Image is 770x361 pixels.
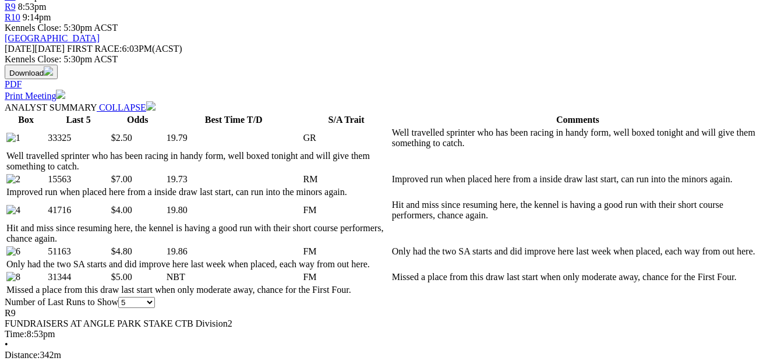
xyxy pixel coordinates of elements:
[391,199,764,221] td: Hit and miss since resuming here, the kennel is having a good run with their short course perform...
[5,329,765,339] div: 8:53pm
[166,271,302,283] td: NBT
[6,133,20,143] img: 1
[111,272,132,282] span: $5.00
[47,246,110,257] td: 51163
[302,114,390,126] th: S/A Trait
[6,272,20,282] img: 8
[391,127,764,149] td: Well travelled sprinter who has been racing in handy form, well boxed tonight and will give them ...
[97,102,156,112] a: COLLAPSE
[47,174,110,185] td: 15563
[5,308,16,318] span: R9
[391,114,764,126] th: Comments
[166,114,302,126] th: Best Time T/D
[23,12,51,22] span: 9:14pm
[67,44,122,54] span: FIRST RACE:
[5,54,765,65] div: Kennels Close: 5:30pm ACST
[391,246,764,257] td: Only had the two SA starts and did improve here last week when placed, each way from out here.
[47,271,110,283] td: 31344
[56,90,65,99] img: printer.svg
[166,127,302,149] td: 19.79
[111,114,165,126] th: Odds
[302,174,390,185] td: RM
[5,2,16,12] a: R9
[5,23,118,33] span: Kennels Close: 5:30pm ACST
[6,205,20,215] img: 4
[302,199,390,221] td: FM
[302,127,390,149] td: GR
[6,114,46,126] th: Box
[5,329,27,339] span: Time:
[47,127,110,149] td: 33325
[166,246,302,257] td: 19.86
[6,222,390,245] td: Hit and miss since resuming here, the kennel is having a good run with their short course perform...
[111,205,132,215] span: $4.00
[111,174,132,184] span: $7.00
[5,350,765,360] div: 342m
[6,284,390,296] td: Missed a place from this draw last start when only moderate away, chance for the First Four.
[47,114,110,126] th: Last 5
[5,318,765,329] div: FUNDRAISERS AT ANGLE PARK STAKE CTB Division2
[5,44,35,54] span: [DATE]
[6,174,20,185] img: 2
[6,186,390,198] td: Improved run when placed here from a inside draw last start, can run into the minors again.
[47,199,110,221] td: 41716
[6,259,390,270] td: Only had the two SA starts and did improve here last week when placed, each way from out here.
[5,12,20,22] a: R10
[166,199,302,221] td: 19.80
[5,65,58,79] button: Download
[166,174,302,185] td: 19.73
[111,133,132,143] span: $2.50
[111,246,132,256] span: $4.80
[5,101,765,113] div: ANALYST SUMMARY
[5,91,65,101] a: Print Meeting
[5,79,765,90] div: Download
[6,150,390,172] td: Well travelled sprinter who has been racing in handy form, well boxed tonight and will give them ...
[5,350,40,360] span: Distance:
[44,66,53,76] img: download.svg
[5,339,8,349] span: •
[391,271,764,283] td: Missed a place from this draw last start when only moderate away, chance for the First Four.
[5,297,765,308] div: Number of Last Runs to Show
[67,44,182,54] span: 6:03PM(ACST)
[391,174,764,185] td: Improved run when placed here from a inside draw last start, can run into the minors again.
[146,101,156,111] img: chevron-down-white.svg
[6,246,20,257] img: 6
[5,79,22,89] a: PDF
[302,246,390,257] td: FM
[5,33,100,43] a: [GEOGRAPHIC_DATA]
[18,2,47,12] span: 8:53pm
[5,44,65,54] span: [DATE]
[302,271,390,283] td: FM
[99,102,146,112] span: COLLAPSE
